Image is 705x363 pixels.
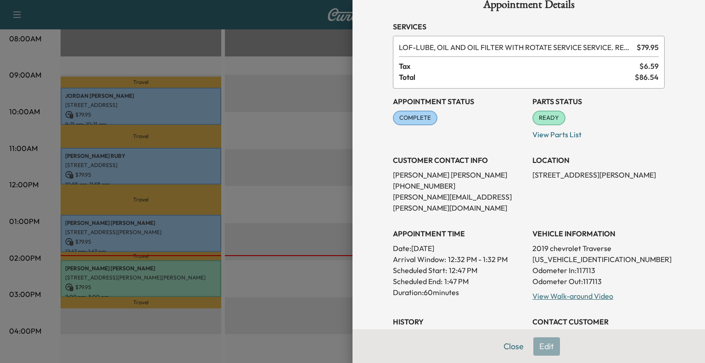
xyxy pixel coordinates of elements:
[532,125,665,140] p: View Parts List
[399,61,639,72] span: Tax
[393,155,525,166] h3: CUSTOMER CONTACT INFO
[532,155,665,166] h3: LOCATION
[393,287,525,298] p: Duration: 60 minutes
[448,254,508,265] span: 12:32 PM - 1:32 PM
[399,72,635,83] span: Total
[393,191,525,213] p: [PERSON_NAME][EMAIL_ADDRESS][PERSON_NAME][DOMAIN_NAME]
[449,265,477,276] p: 12:47 PM
[393,265,447,276] p: Scheduled Start:
[532,316,665,327] h3: CONTACT CUSTOMER
[532,243,665,254] p: 2019 chevrolet Traverse
[393,21,665,32] h3: Services
[393,228,525,239] h3: APPOINTMENT TIME
[399,42,633,53] span: LUBE, OIL AND OIL FILTER WITH ROTATE SERVICE SERVICE. RESET OIL LIFE MONITOR. HAZARDOUS WASTE FEE...
[637,42,659,53] span: $ 79.95
[444,276,469,287] p: 1:47 PM
[393,276,442,287] p: Scheduled End:
[393,316,525,327] h3: History
[532,276,665,287] p: Odometer Out: 117113
[639,61,659,72] span: $ 6.59
[393,243,525,254] p: Date: [DATE]
[532,169,665,180] p: [STREET_ADDRESS][PERSON_NAME]
[394,113,436,123] span: COMPLETE
[532,265,665,276] p: Odometer In: 117113
[393,169,525,180] p: [PERSON_NAME] [PERSON_NAME]
[393,180,525,191] p: [PHONE_NUMBER]
[635,72,659,83] span: $ 86.54
[393,254,525,265] p: Arrival Window:
[532,96,665,107] h3: Parts Status
[533,113,565,123] span: READY
[498,337,530,356] button: Close
[532,228,665,239] h3: VEHICLE INFORMATION
[532,291,613,301] a: View Walk-around Video
[532,254,665,265] p: [US_VEHICLE_IDENTIFICATION_NUMBER]
[393,96,525,107] h3: Appointment Status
